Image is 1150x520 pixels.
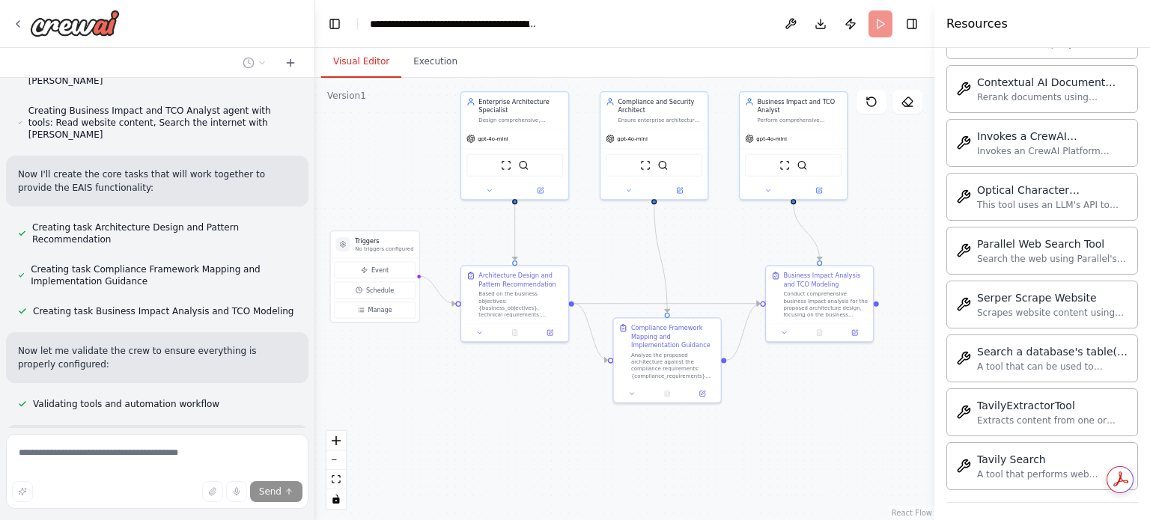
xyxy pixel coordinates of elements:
nav: breadcrumb [370,16,538,31]
div: Compliance Framework Mapping and Implementation Guidance [631,323,716,349]
button: Hide left sidebar [324,13,345,34]
div: A tool that can be used to semantic search a query from a database. [977,361,1128,373]
p: No triggers configured [355,245,413,252]
span: Schedule [366,286,394,295]
g: Edge from 9c65c012-a34d-4e63-b574-a21f855f2c46 to 1aaa99cb-3e7e-4f32-965e-136f2eb6d7a1 [789,204,824,260]
span: Manage [368,306,392,315]
button: Upload files [202,481,223,502]
img: SerperDevTool [518,160,529,171]
div: Version 1 [327,90,366,102]
div: Scrapes website content using Serper's scraping API. This tool can extract clean, readable conten... [977,307,1128,319]
img: SerperDevTool [797,160,807,171]
g: Edge from 23bff803-0db6-4b09-867f-dbcbca92ce6e to 1aaa99cb-3e7e-4f32-965e-136f2eb6d7a1 [726,299,760,364]
button: Open in side panel [840,328,870,338]
div: Business Impact Analysis and TCO ModelingConduct comprehensive business impact analysis for the p... [765,266,874,343]
div: Business Impact and TCO Analyst [758,97,842,114]
h4: Resources [946,15,1008,33]
button: Manage [334,302,416,318]
button: Execution [401,46,469,78]
div: Enterprise Architecture Specialist [478,97,563,114]
img: SerperDevTool [657,160,668,171]
div: Compliance Framework Mapping and Implementation GuidanceAnalyze the proposed architecture against... [612,317,721,403]
img: Tavilyextractortool [956,405,971,420]
button: No output available [496,328,533,338]
div: Analyze the proposed architecture against the compliance requirements: {compliance_requirements} ... [631,352,716,379]
div: Conduct comprehensive business impact analysis for the proposed architecture design, focusing on ... [783,290,868,318]
div: Tavily Search [977,452,1128,467]
div: TavilyExtractorTool [977,398,1128,413]
span: Send [259,486,282,498]
div: Business Impact Analysis and TCO Modeling [783,272,868,289]
button: Open in side panel [516,186,565,196]
button: Improve this prompt [12,481,33,502]
button: Open in side panel [687,388,717,399]
div: Contextual AI Document Reranker [977,75,1128,90]
p: Now let me validate the crew to ensure everything is properly configured: [18,344,296,371]
button: fit view [326,470,346,489]
div: Compliance and Security Architect [618,97,702,114]
div: Business Impact and TCO AnalystPerform comprehensive business impact analysis for enterprise arch... [739,91,848,200]
div: Parallel Web Search Tool [977,236,1128,251]
div: Architecture Design and Pattern RecommendationBased on the business objectives: {business_objecti... [460,266,569,343]
div: Based on the business objectives: {business_objectives}, technical requirements: {technical_requi... [478,290,563,318]
a: React Flow attribution [892,509,932,517]
img: Singlestoresearchtool [956,351,971,366]
g: Edge from 07107f50-5912-4415-8e6c-26ec75d7bb20 to 1aaa99cb-3e7e-4f32-965e-136f2eb6d7a1 [574,299,760,308]
div: Enterprise Architecture SpecialistDesign comprehensive, enterprise-grade system architectures tha... [460,91,569,200]
div: Rerank documents using Contextual AI's instruction-following reranker [977,91,1128,103]
g: Edge from e7499a1a-1107-44a6-9478-87eab3ee8f7d to 23bff803-0db6-4b09-867f-dbcbca92ce6e [650,204,672,312]
div: Compliance and Security ArchitectEnsure enterprise architectures meet all regulatory requirements... [600,91,708,200]
span: Validating tools and automation workflow [33,398,219,410]
div: Invokes an CrewAI Platform Automation using API [977,145,1128,157]
img: Tavilysearchtool [956,459,971,474]
div: Ensure enterprise architectures meet all regulatory requirements across 50+ compliance frameworks... [618,117,702,123]
div: Search the web using Parallel's Search API (v1beta). Returns ranked results with compressed excer... [977,253,1128,265]
div: Optical Character Recognition Tool [977,183,1128,198]
span: Creating task Compliance Framework Mapping and Implementation Guidance [31,263,296,287]
button: Switch to previous chat [237,54,273,72]
img: Parallelsearchtool [956,243,971,258]
span: gpt-4o-mini [478,135,508,142]
button: Click to speak your automation idea [226,481,247,502]
button: Event [334,262,416,278]
div: React Flow controls [326,431,346,509]
button: Hide right sidebar [901,13,922,34]
span: Creating Business Impact and TCO Analyst agent with tools: Read website content, Search the inter... [28,105,296,141]
div: A tool that performs web searches using the Tavily Search API. It returns a JSON object containin... [977,468,1128,480]
button: Schedule [334,282,416,299]
img: Logo [30,10,120,37]
div: Design comprehensive, enterprise-grade system architectures that transform business requirements ... [478,117,563,123]
img: ScrapeWebsiteTool [501,160,511,171]
button: Send [250,481,302,502]
div: Extracts content from one or more web pages using the Tavily API. Returns structured data. [977,415,1128,426]
img: ScrapeWebsiteTool [779,160,790,171]
div: Architecture Design and Pattern Recommendation [478,272,563,289]
button: Visual Editor [321,46,401,78]
h3: Triggers [355,236,413,245]
span: Creating task Architecture Design and Pattern Recommendation [32,221,296,245]
span: Creating task Business Impact Analysis and TCO Modeling [33,305,293,317]
img: Invokecrewaiautomationtool [956,135,971,150]
img: Contextualaireranktool [956,82,971,97]
button: toggle interactivity [326,489,346,509]
button: Open in side panel [655,186,705,196]
img: Ocrtool [956,189,971,204]
img: ScrapeWebsiteTool [640,160,651,171]
button: Start a new chat [279,54,302,72]
img: Serperscrapewebsitetool [956,297,971,312]
button: No output available [649,388,686,399]
button: No output available [801,328,838,338]
div: Invokes a CrewAI Automation [977,129,1128,144]
span: gpt-4o-mini [756,135,787,142]
div: This tool uses an LLM's API to extract text from an image file. [977,199,1128,211]
span: Event [371,266,389,275]
g: Edge from triggers to 07107f50-5912-4415-8e6c-26ec75d7bb20 [419,272,456,308]
div: Serper Scrape Website [977,290,1128,305]
div: Perform comprehensive business impact analysis for enterprise architectures including TCO modelin... [758,117,842,123]
g: Edge from 07107f50-5912-4415-8e6c-26ec75d7bb20 to 23bff803-0db6-4b09-867f-dbcbca92ce6e [574,299,608,364]
div: TriggersNo triggers configuredEventScheduleManage [330,230,420,322]
button: Open in side panel [794,186,844,196]
p: Now I'll create the core tasks that will work together to provide the EAIS functionality: [18,168,296,195]
span: gpt-4o-mini [617,135,648,142]
button: zoom out [326,450,346,470]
